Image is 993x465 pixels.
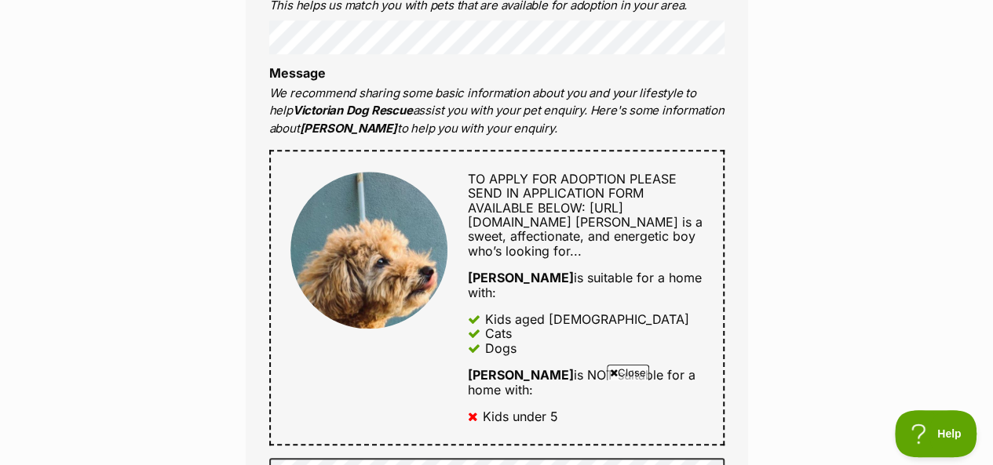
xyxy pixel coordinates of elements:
[468,171,677,216] span: TO APPLY FOR ADOPTION PLEASE SEND IN APPLICATION FORM AVAILABLE BELOW:
[290,172,447,329] img: Jerry Russellton
[895,410,977,457] iframe: Help Scout Beacon - Open
[293,103,413,118] strong: Victorian Dog Rescue
[607,365,649,380] span: Close
[468,200,623,230] span: [URL][DOMAIN_NAME]
[116,387,878,457] iframe: Advertisement
[269,65,326,81] label: Message
[468,368,703,397] div: is NOT suitable for a home with:
[485,312,689,326] div: Kids aged [DEMOGRAPHIC_DATA]
[468,271,703,300] div: is suitable for a home with:
[269,85,725,138] p: We recommend sharing some basic information about you and your lifestyle to help assist you with ...
[485,326,512,340] div: Cats
[468,270,574,285] strong: [PERSON_NAME]
[468,214,703,259] span: [PERSON_NAME] is a sweet, affectionate, and energetic boy who’s looking for...
[485,341,517,355] div: Dogs
[468,367,574,383] strong: [PERSON_NAME]
[299,121,396,136] strong: [PERSON_NAME]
